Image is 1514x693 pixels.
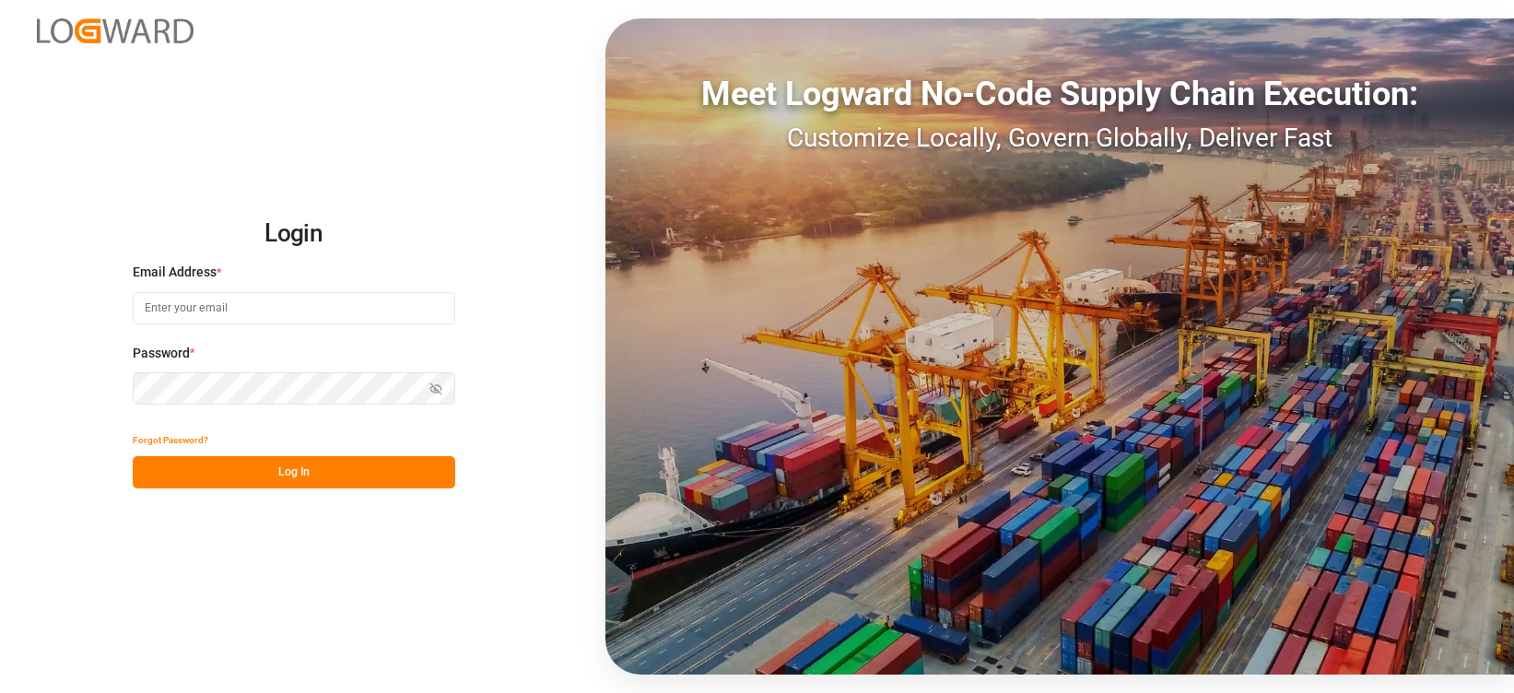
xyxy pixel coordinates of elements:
[133,205,455,264] h2: Login
[133,344,190,363] span: Password
[133,456,455,488] button: Log In
[133,263,217,282] span: Email Address
[605,119,1514,158] div: Customize Locally, Govern Globally, Deliver Fast
[133,292,455,324] input: Enter your email
[605,69,1514,119] div: Meet Logward No-Code Supply Chain Execution:
[37,18,194,43] img: Logward_new_orange.png
[133,424,208,456] button: Forgot Password?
